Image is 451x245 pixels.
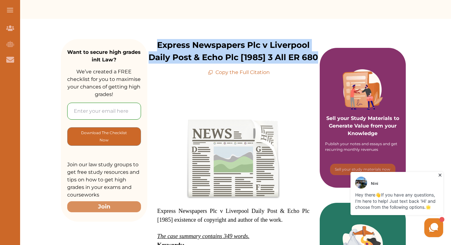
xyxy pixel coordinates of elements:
iframe: HelpCrunch [300,170,445,239]
strong: Want to secure high grades in It Law ? [67,49,141,63]
p: Download The Checklist Now [80,129,128,144]
p: Sell your study materials now [335,167,390,172]
img: Purple card image [343,69,383,110]
p: Copy the Full Citation [208,69,270,76]
div: Publish your notes and essays and get recurring monthly revenues [325,141,400,152]
em: The case summary contains 349 words. [157,233,250,239]
button: Join [67,201,141,212]
img: newspaper-154444_1280-300x258.png [186,118,280,199]
button: [object Object] [330,164,395,175]
p: Sell your Study Materials to Generate Value from your Knowledge [326,97,400,137]
span: Express Newspapers Plc v Liverpool Daily Post & Echo Plc [1985] existence of copyright and author... [157,208,310,223]
input: Enter your email here [67,103,141,120]
button: [object Object] [67,127,141,146]
span: We’ve created a FREE checklist for you to maximise your chances of getting high grades! [67,69,141,97]
p: Join our law study groups to get free study resources and tips on how to get high grades in your ... [67,161,141,199]
p: Express Newspapers Plc v Liverpool Daily Post & Echo Plc [1985] 3 All ER 680 [147,39,320,64]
